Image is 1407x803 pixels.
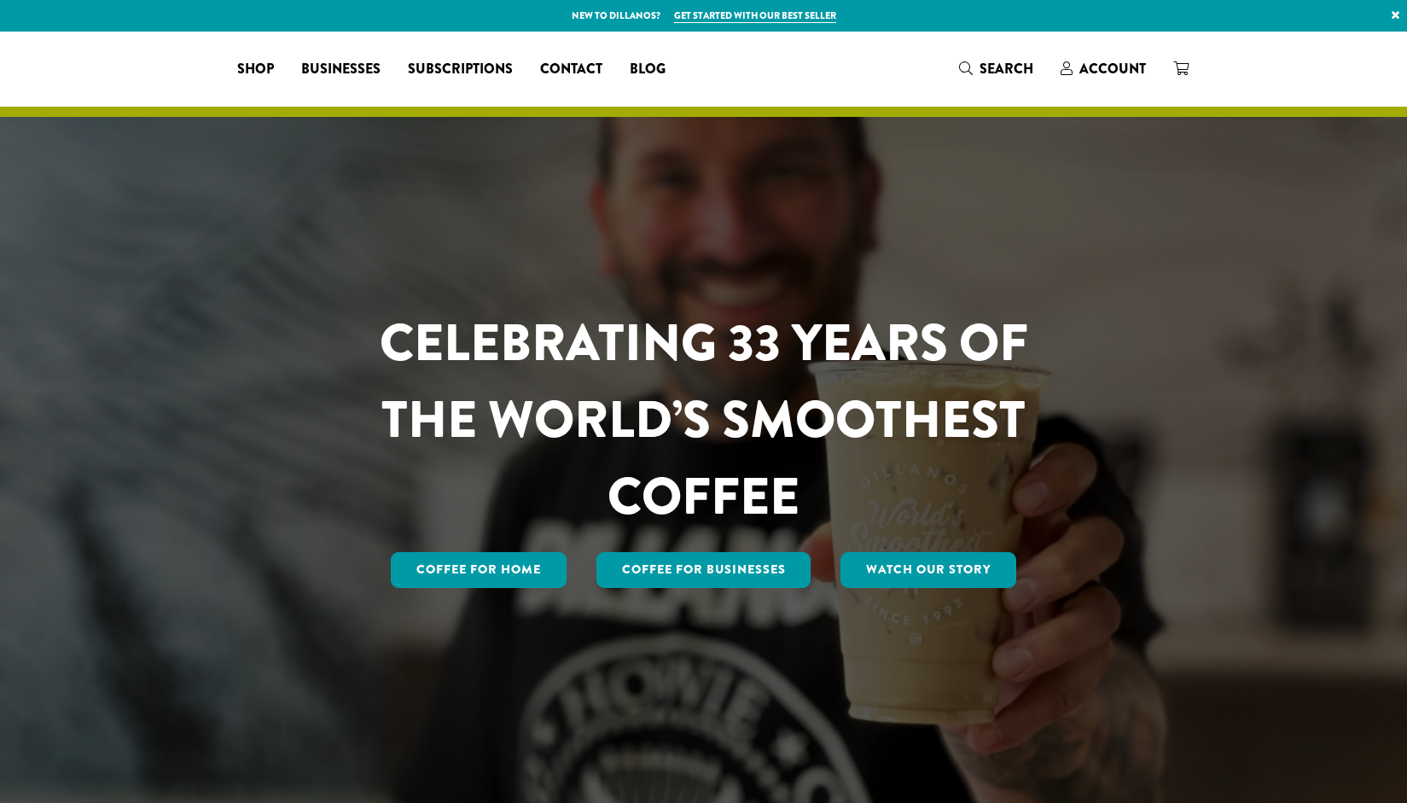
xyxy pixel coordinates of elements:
[408,59,513,80] span: Subscriptions
[329,305,1079,535] h1: CELEBRATING 33 YEARS OF THE WORLD’S SMOOTHEST COFFEE
[596,552,811,588] a: Coffee For Businesses
[840,552,1016,588] a: Watch Our Story
[391,552,567,588] a: Coffee for Home
[301,59,381,80] span: Businesses
[1079,59,1146,79] span: Account
[237,59,274,80] span: Shop
[630,59,666,80] span: Blog
[540,59,602,80] span: Contact
[945,55,1047,83] a: Search
[980,59,1033,79] span: Search
[224,55,288,83] a: Shop
[674,9,836,23] a: Get started with our best seller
